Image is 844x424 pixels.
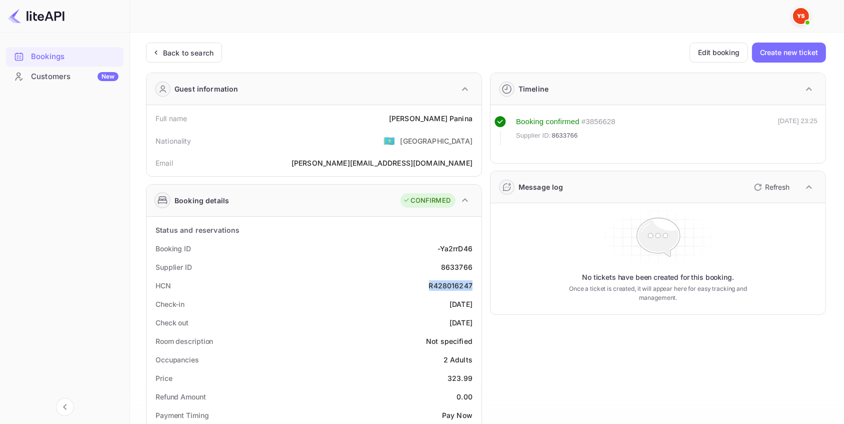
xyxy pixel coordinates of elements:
button: Refresh [748,179,793,195]
img: LiteAPI logo [8,8,64,24]
button: Create new ticket [752,43,826,63]
div: Refund Amount [155,391,206,402]
div: Room description [155,336,213,346]
div: Check-in [155,299,184,309]
p: No tickets have been created for this booking. [582,272,734,282]
div: 323.99 [447,373,472,383]
div: Booking confirmed [516,116,579,128]
div: Pay Now [442,410,472,420]
button: Collapse navigation [56,398,74,416]
div: Email [155,158,173,168]
div: [DATE] 23:25 [778,116,817,145]
span: Supplier ID: [516,131,551,141]
div: Message log [518,182,563,192]
div: Nationality [155,136,191,146]
div: [PERSON_NAME][EMAIL_ADDRESS][DOMAIN_NAME] [291,158,472,168]
a: Bookings [6,47,123,66]
div: Bookings [6,47,123,67]
div: Not specified [426,336,472,346]
div: Timeline [518,84,548,94]
div: Guest information [174,84,238,94]
div: Occupancies [155,354,199,365]
div: Customers [31,71,118,83]
div: Price [155,373,172,383]
div: Full name [155,113,187,124]
div: CONFIRMED [403,196,450,206]
div: Status and reservations [155,225,239,235]
div: 2 Adults [443,354,472,365]
div: New [97,72,118,81]
div: Payment Timing [155,410,209,420]
div: [GEOGRAPHIC_DATA] [400,136,472,146]
p: Refresh [765,182,789,192]
div: [DATE] [449,299,472,309]
div: -Ya2rrD46 [437,243,472,254]
div: Bookings [31,51,118,63]
p: Once a ticket is created, it will appear here for easy tracking and management. [568,284,748,302]
div: Back to search [163,48,213,58]
span: United States [383,132,395,150]
div: Check out [155,317,188,328]
div: [PERSON_NAME] Panina [389,113,472,124]
div: Supplier ID [155,262,192,272]
div: # 3856628 [581,116,615,128]
button: Edit booking [689,43,748,63]
div: [DATE] [449,317,472,328]
div: CustomersNew [6,67,123,87]
a: CustomersNew [6,67,123,86]
div: 8633766 [441,262,472,272]
span: 8633766 [552,131,578,141]
div: Booking details [174,195,229,206]
div: Booking ID [155,243,191,254]
div: R428016247 [429,280,473,291]
img: Yandex Support [793,8,809,24]
div: 0.00 [456,391,472,402]
div: HCN [155,280,171,291]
